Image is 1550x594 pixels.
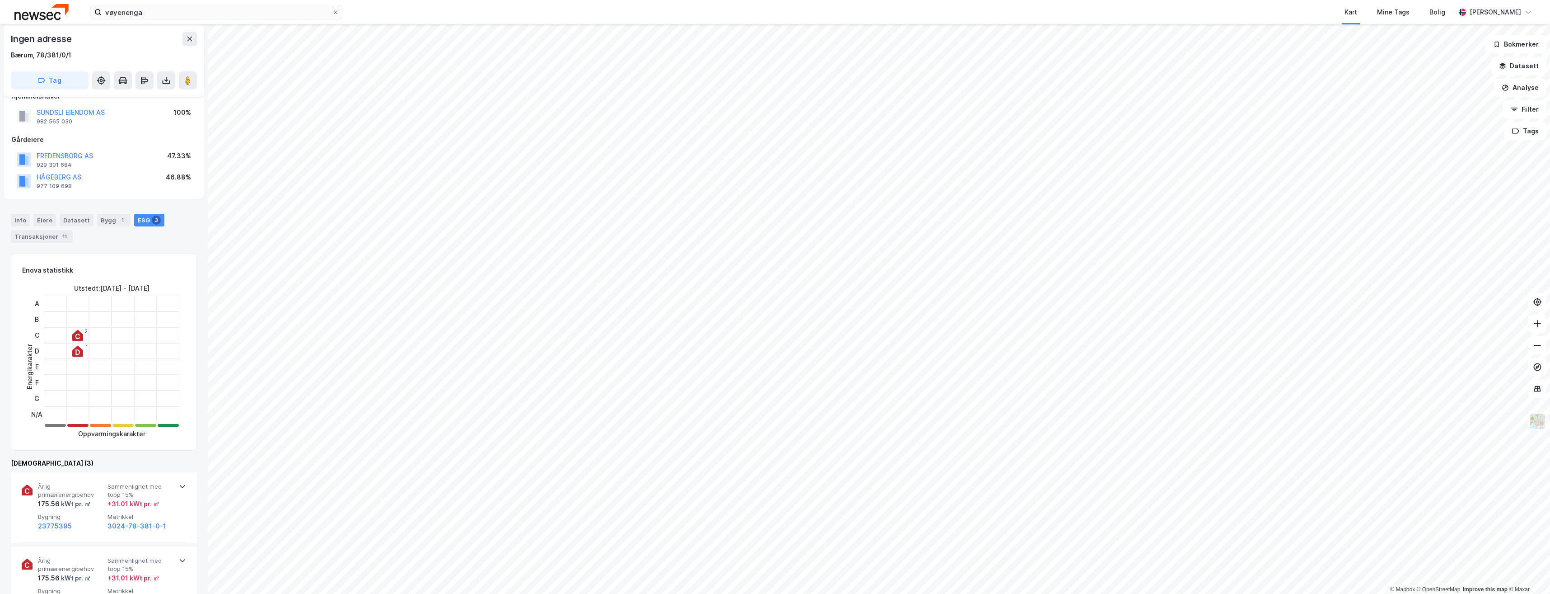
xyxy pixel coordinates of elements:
[60,232,69,241] div: 11
[167,151,191,161] div: 47.33%
[38,499,91,509] div: 175.56
[11,71,89,90] button: Tag
[1390,586,1415,593] a: Mapbox
[1345,7,1357,18] div: Kart
[107,483,173,499] span: Sammenlignet med topp 15%
[1505,551,1550,594] div: Kontrollprogram for chat
[38,483,104,499] span: Årlig primærenergibehov
[31,359,42,375] div: E
[31,311,42,327] div: B
[38,513,104,521] span: Bygning
[38,521,72,532] button: 23775395
[102,5,332,19] input: Søk på adresse, matrikkel, gårdeiere, leietakere eller personer
[97,214,131,226] div: Bygg
[33,214,56,226] div: Eiere
[1485,35,1546,53] button: Bokmerker
[24,344,35,389] div: Energikarakter
[1504,122,1546,140] button: Tags
[1494,79,1546,97] button: Analyse
[74,283,149,294] div: Utstedt : [DATE] - [DATE]
[1503,100,1546,118] button: Filter
[107,573,159,584] div: + 31.01 kWt pr. ㎡
[38,573,91,584] div: 175.56
[60,573,91,584] div: kWt pr. ㎡
[1529,413,1546,430] img: Z
[107,521,166,532] button: 3024-78-381-0-1
[31,391,42,406] div: G
[107,499,159,509] div: + 31.01 kWt pr. ㎡
[173,107,191,118] div: 100%
[37,118,72,125] div: 982 565 030
[31,327,42,343] div: C
[1491,57,1546,75] button: Datasett
[11,32,73,46] div: Ingen adresse
[37,161,72,169] div: 929 301 684
[11,214,30,226] div: Info
[134,214,164,226] div: ESG
[85,344,88,350] div: 1
[11,50,71,61] div: Bærum, 78/381/0/1
[107,513,173,521] span: Matrikkel
[31,343,42,359] div: D
[84,329,88,334] div: 2
[11,458,197,469] div: [DEMOGRAPHIC_DATA] (3)
[22,265,73,276] div: Enova statistikk
[107,557,173,573] span: Sammenlignet med topp 15%
[1377,7,1410,18] div: Mine Tags
[1463,586,1508,593] a: Improve this map
[152,216,161,225] div: 3
[78,429,145,439] div: Oppvarmingskarakter
[31,296,42,311] div: A
[1505,551,1550,594] iframe: Chat Widget
[1470,7,1521,18] div: [PERSON_NAME]
[37,183,72,190] div: 977 109 698
[14,4,69,20] img: newsec-logo.f6e21ccffca1b3a03d2d.png
[1417,586,1461,593] a: OpenStreetMap
[11,134,196,145] div: Gårdeiere
[38,557,104,573] span: Årlig primærenergibehov
[166,172,191,183] div: 46.88%
[1429,7,1445,18] div: Bolig
[31,375,42,391] div: F
[60,499,91,509] div: kWt pr. ㎡
[31,406,42,422] div: N/A
[11,230,73,243] div: Transaksjoner
[60,214,93,226] div: Datasett
[118,216,127,225] div: 1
